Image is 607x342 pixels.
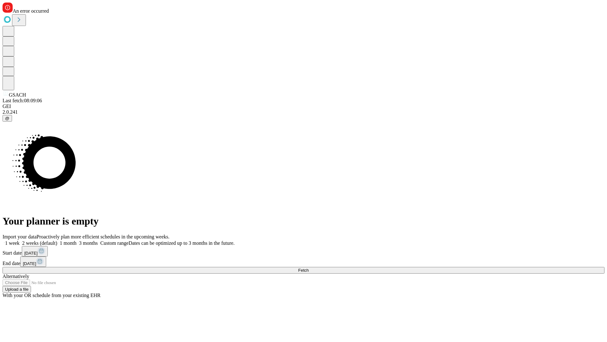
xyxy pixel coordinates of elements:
span: 2 weeks (default) [22,240,57,246]
button: Fetch [3,267,604,274]
span: Custom range [100,240,128,246]
span: 3 months [79,240,98,246]
span: 1 week [5,240,20,246]
span: 1 month [60,240,77,246]
div: GEI [3,104,604,109]
button: @ [3,115,12,122]
span: With your OR schedule from your existing EHR [3,293,101,298]
span: @ [5,116,9,121]
h1: Your planner is empty [3,215,604,227]
span: Import your data [3,234,37,239]
button: [DATE] [22,246,48,256]
span: Dates can be optimized up to 3 months in the future. [129,240,235,246]
div: Start date [3,246,604,256]
span: Proactively plan more efficient schedules in the upcoming weeks. [37,234,169,239]
span: [DATE] [24,251,38,256]
div: End date [3,256,604,267]
span: An error occurred [13,8,49,14]
span: GSACH [9,92,26,98]
span: Alternatively [3,274,29,279]
span: Last fetch: 08:09:06 [3,98,42,103]
div: 2.0.241 [3,109,604,115]
button: Upload a file [3,286,31,293]
button: [DATE] [20,256,46,267]
span: Fetch [298,268,309,273]
span: [DATE] [23,261,36,266]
